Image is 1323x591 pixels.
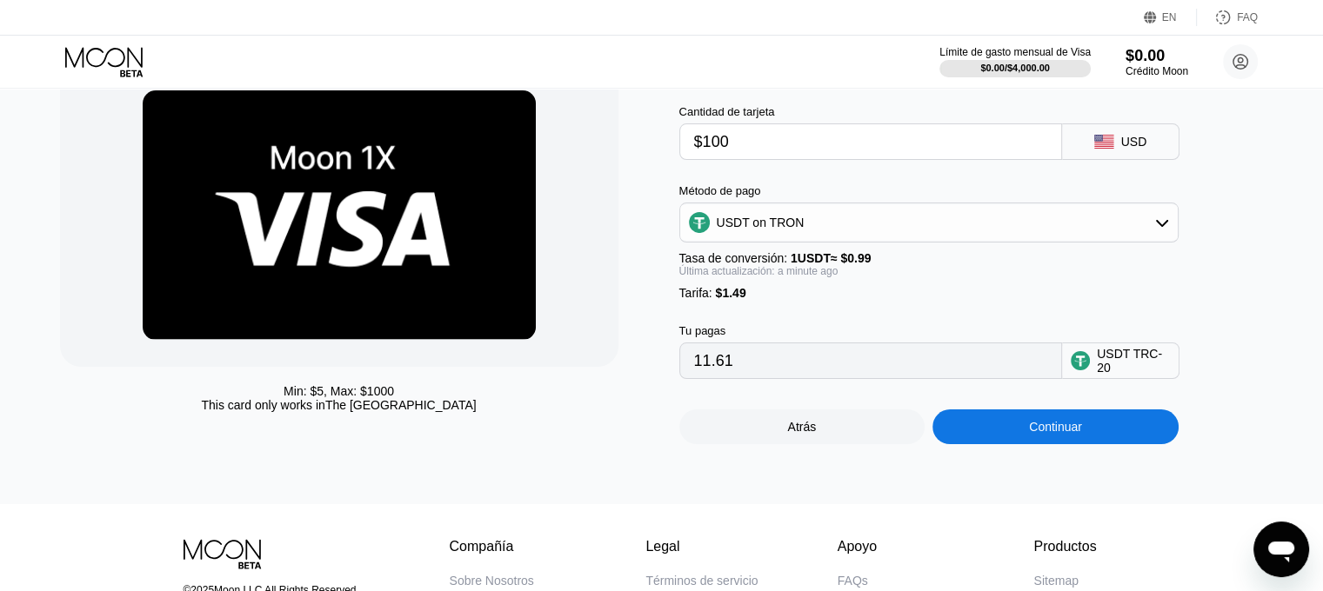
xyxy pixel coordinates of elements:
[838,539,959,554] div: Apoyo
[450,574,534,588] div: Sobre Nosotros
[680,205,1178,240] div: USDT on TRON
[1121,135,1147,149] div: USD
[1126,65,1188,77] div: Crédito Moon
[679,286,1179,300] div: Tarifa :
[201,398,476,412] div: This card only works in The [GEOGRAPHIC_DATA]
[716,286,746,300] span: $1.49
[1097,347,1170,375] div: USDT TRC-20
[980,63,1050,73] div: $0.00 / $4,000.00
[679,251,1179,265] div: Tasa de conversión:
[1126,47,1188,77] div: $0.00Crédito Moon
[791,251,872,265] span: 1 USDT ≈ $0.99
[1033,539,1096,554] div: Productos
[1253,521,1309,577] iframe: Botón para iniciar la ventana de mensajería
[679,409,925,444] div: Atrás
[838,574,868,588] div: FAQs
[939,46,1091,58] div: Límite de gasto mensual de Visa
[932,409,1179,444] div: Continuar
[1197,9,1258,26] div: FAQ
[939,46,1091,77] div: Límite de gasto mensual de Visa$0.00/$4,000.00
[1144,9,1197,26] div: EN
[1029,420,1082,434] div: Continuar
[1126,47,1188,65] div: $0.00
[679,324,1062,337] div: Tu pagas
[679,265,1179,277] div: Última actualización: a minute ago
[1033,574,1078,588] div: Sitemap
[679,105,1062,118] div: Cantidad de tarjeta
[679,184,1179,197] div: Método de pago
[1237,11,1258,23] div: FAQ
[645,539,763,554] div: Legal
[1162,11,1177,23] div: EN
[645,574,758,588] div: Términos de servicio
[284,384,394,398] div: Min: $ 5 , Max: $ 1000
[717,216,805,229] div: USDT on TRON
[450,539,571,554] div: Compañía
[694,124,1047,159] input: $0.00
[787,420,816,434] div: Atrás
